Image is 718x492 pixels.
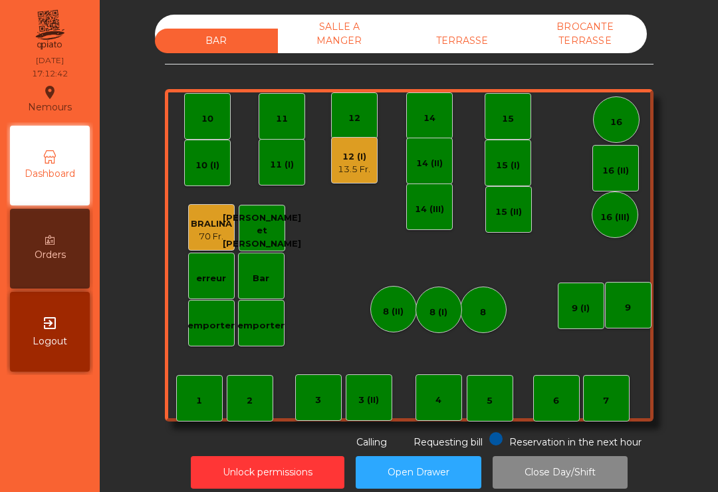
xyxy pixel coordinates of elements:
[625,301,631,314] div: 9
[553,394,559,408] div: 6
[33,334,67,348] span: Logout
[414,436,483,448] span: Requesting bill
[358,394,379,407] div: 3 (II)
[356,456,481,489] button: Open Drawer
[524,15,647,53] div: BROCANTE TERRASSE
[201,112,213,126] div: 10
[42,315,58,331] i: exit_to_app
[155,29,278,53] div: BAR
[338,150,370,164] div: 12 (I)
[415,203,444,216] div: 14 (III)
[28,82,72,116] div: Nemours
[423,112,435,125] div: 14
[429,306,447,319] div: 8 (I)
[435,394,441,407] div: 4
[602,164,629,178] div: 16 (II)
[270,158,294,172] div: 11 (I)
[416,157,443,170] div: 14 (II)
[572,302,590,315] div: 9 (I)
[348,112,360,125] div: 12
[509,436,642,448] span: Reservation in the next hour
[383,305,404,318] div: 8 (II)
[187,319,235,332] div: emporter
[32,68,68,80] div: 17:12:42
[356,436,387,448] span: Calling
[35,248,66,262] span: Orders
[610,116,622,129] div: 16
[33,7,66,53] img: qpiato
[496,159,520,172] div: 15 (I)
[480,306,486,319] div: 8
[603,394,609,408] div: 7
[253,272,269,285] div: Bar
[495,205,522,219] div: 15 (II)
[191,230,232,243] div: 70 Fr.
[191,456,344,489] button: Unlock permissions
[196,394,202,408] div: 1
[338,163,370,176] div: 13.5 Fr.
[195,159,219,172] div: 10 (I)
[487,394,493,408] div: 5
[25,167,75,181] span: Dashboard
[493,456,628,489] button: Close Day/Shift
[191,217,232,231] div: BRALINA
[600,211,630,224] div: 16 (III)
[502,112,514,126] div: 15
[196,272,226,285] div: erreur
[401,29,524,53] div: TERRASSE
[42,84,58,100] i: location_on
[278,15,401,53] div: SALLE A MANGER
[237,319,285,332] div: emporter
[276,112,288,126] div: 11
[315,394,321,407] div: 3
[223,211,301,251] div: [PERSON_NAME] et [PERSON_NAME]
[247,394,253,408] div: 2
[36,55,64,66] div: [DATE]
